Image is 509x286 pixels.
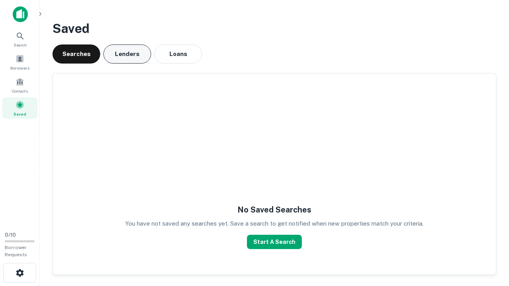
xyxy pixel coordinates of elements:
[469,222,509,261] iframe: Chat Widget
[154,44,202,64] button: Loans
[5,232,16,238] span: 0 / 10
[237,204,311,216] h5: No Saved Searches
[2,28,37,50] a: Search
[103,44,151,64] button: Lenders
[52,19,496,38] h3: Saved
[2,51,37,73] a: Borrowers
[52,44,100,64] button: Searches
[125,219,424,228] p: You have not saved any searches yet. Save a search to get notified when new properties match your...
[2,74,37,96] a: Contacts
[14,111,26,117] span: Saved
[13,6,28,22] img: capitalize-icon.png
[5,245,27,257] span: Borrower Requests
[14,42,27,48] span: Search
[10,65,29,71] span: Borrowers
[2,97,37,119] a: Saved
[12,88,28,94] span: Contacts
[247,235,302,249] button: Start A Search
